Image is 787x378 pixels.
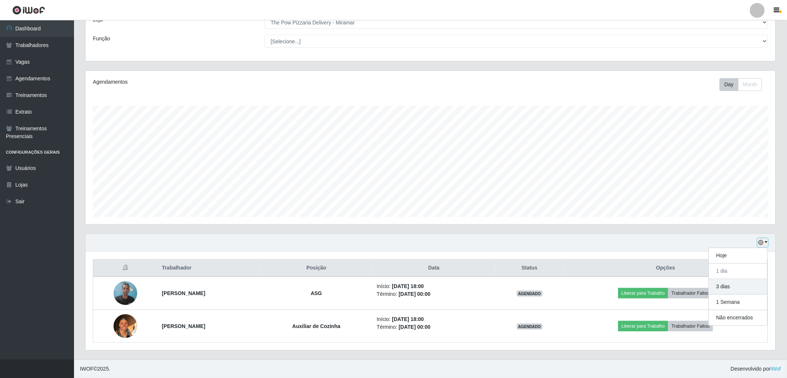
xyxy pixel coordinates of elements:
[80,365,110,373] span: © 2025 .
[392,316,424,322] time: [DATE] 18:00
[618,321,668,331] button: Liberar para Trabalho
[738,78,762,91] button: Month
[162,323,205,329] strong: [PERSON_NAME]
[709,310,767,325] button: Não encerrados
[709,248,767,264] button: Hoje
[495,260,564,277] th: Status
[668,321,713,331] button: Trabalhador Faltou
[162,290,205,296] strong: [PERSON_NAME]
[260,260,373,277] th: Posição
[709,279,767,295] button: 3 dias
[377,315,491,323] li: Início:
[372,260,495,277] th: Data
[771,366,781,372] a: iWof
[392,283,424,289] time: [DATE] 18:00
[12,6,45,15] img: CoreUI Logo
[311,290,322,296] strong: ASG
[399,324,431,330] time: [DATE] 00:00
[720,78,739,91] button: Day
[292,323,340,329] strong: Auxiliar de Cozinha
[114,277,137,309] img: 1754604170144.jpeg
[731,365,781,373] span: Desenvolvido por
[517,324,543,330] span: AGENDADO
[668,288,713,298] button: Trabalhador Faltou
[377,282,491,290] li: Início:
[720,78,768,91] div: Toolbar with button groups
[377,323,491,331] li: Término:
[80,366,94,372] span: IWOF
[377,290,491,298] li: Término:
[517,291,543,297] span: AGENDADO
[720,78,762,91] div: First group
[709,264,767,279] button: 1 dia
[399,291,431,297] time: [DATE] 00:00
[564,260,768,277] th: Opções
[114,310,137,342] img: 1731092701321.jpeg
[618,288,668,298] button: Liberar para Trabalho
[709,295,767,310] button: 1 Semana
[158,260,260,277] th: Trabalhador
[93,35,110,43] label: Função
[93,78,368,86] div: Agendamentos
